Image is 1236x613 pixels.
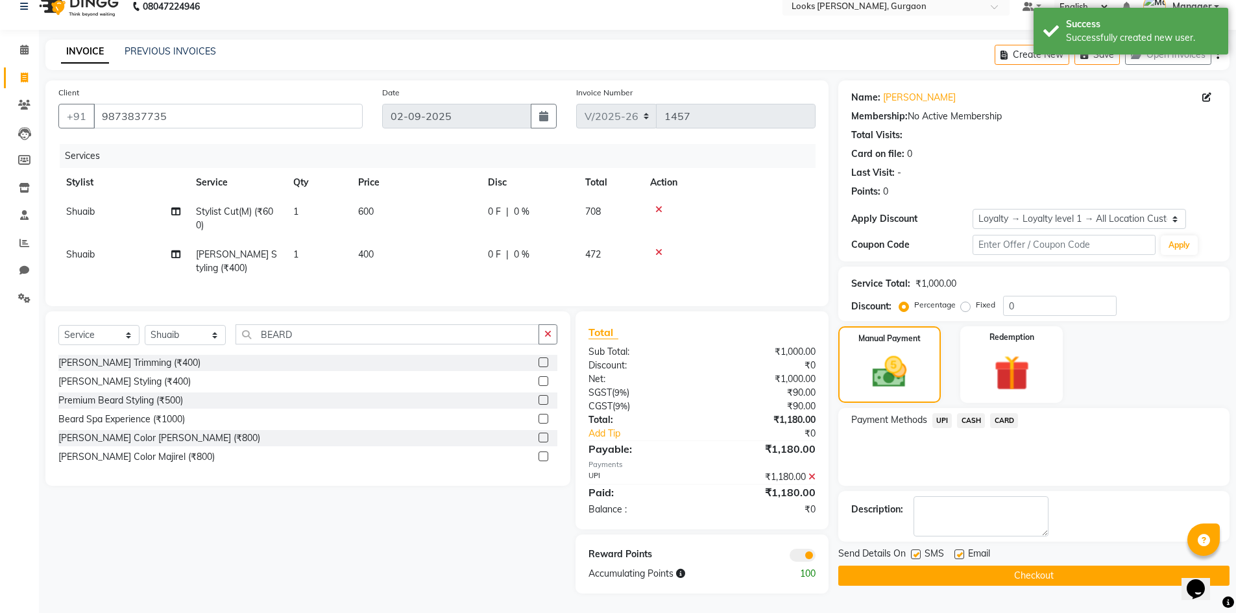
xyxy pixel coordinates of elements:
[973,235,1156,255] input: Enter Offer / Coupon Code
[702,413,825,427] div: ₹1,180.00
[702,386,825,400] div: ₹90.00
[995,45,1069,65] button: Create New
[93,104,363,128] input: Search by Name/Mobile/Email/Code
[60,144,825,168] div: Services
[588,387,612,398] span: SGST
[851,413,927,427] span: Payment Methods
[915,277,956,291] div: ₹1,000.00
[58,87,79,99] label: Client
[577,168,642,197] th: Total
[382,87,400,99] label: Date
[125,45,216,57] a: PREVIOUS INVOICES
[897,166,901,180] div: -
[858,333,921,344] label: Manual Payment
[588,326,618,339] span: Total
[358,206,374,217] span: 600
[579,470,702,484] div: UPI
[851,128,903,142] div: Total Visits:
[579,359,702,372] div: Discount:
[615,401,627,411] span: 9%
[579,372,702,386] div: Net:
[614,387,627,398] span: 9%
[188,168,285,197] th: Service
[702,400,825,413] div: ₹90.00
[579,345,702,359] div: Sub Total:
[851,110,908,123] div: Membership:
[925,547,944,563] span: SMS
[642,168,816,197] th: Action
[488,248,501,261] span: 0 F
[851,300,891,313] div: Discount:
[579,503,702,516] div: Balance :
[506,205,509,219] span: |
[66,206,95,217] span: Shuaib
[1074,45,1120,65] button: Save
[58,104,95,128] button: +91
[989,331,1034,343] label: Redemption
[862,352,917,392] img: _cash.svg
[838,547,906,563] span: Send Details On
[851,185,880,198] div: Points:
[285,168,350,197] th: Qty
[514,205,529,219] span: 0 %
[236,324,539,344] input: Search or Scan
[1066,18,1218,31] div: Success
[957,413,985,428] span: CASH
[58,431,260,445] div: [PERSON_NAME] Color [PERSON_NAME] (₹800)
[851,212,973,226] div: Apply Discount
[851,503,903,516] div: Description:
[66,248,95,260] span: Shuaib
[976,299,995,311] label: Fixed
[350,168,480,197] th: Price
[579,413,702,427] div: Total:
[58,356,200,370] div: [PERSON_NAME] Trimming (₹400)
[851,166,895,180] div: Last Visit:
[1181,561,1223,600] iframe: chat widget
[480,168,577,197] th: Disc
[588,459,815,470] div: Payments
[58,168,188,197] th: Stylist
[851,91,880,104] div: Name:
[983,351,1041,395] img: _gift.svg
[579,441,702,457] div: Payable:
[293,206,298,217] span: 1
[58,450,215,464] div: [PERSON_NAME] Color Majirel (₹800)
[585,206,601,217] span: 708
[702,485,825,500] div: ₹1,180.00
[702,503,825,516] div: ₹0
[914,299,956,311] label: Percentage
[851,110,1217,123] div: No Active Membership
[883,91,956,104] a: [PERSON_NAME]
[506,248,509,261] span: |
[58,413,185,426] div: Beard Spa Experience (₹1000)
[1161,235,1198,255] button: Apply
[358,248,374,260] span: 400
[579,485,702,500] div: Paid:
[579,547,702,562] div: Reward Points
[1125,45,1211,65] button: Open Invoices
[851,238,973,252] div: Coupon Code
[579,427,722,440] a: Add Tip
[851,147,904,161] div: Card on file:
[907,147,912,161] div: 0
[764,567,825,581] div: 100
[702,372,825,386] div: ₹1,000.00
[883,185,888,198] div: 0
[723,427,825,440] div: ₹0
[702,345,825,359] div: ₹1,000.00
[702,359,825,372] div: ₹0
[990,413,1018,428] span: CARD
[579,386,702,400] div: ( )
[932,413,952,428] span: UPI
[61,40,109,64] a: INVOICE
[514,248,529,261] span: 0 %
[585,248,601,260] span: 472
[838,566,1230,586] button: Checkout
[58,375,191,389] div: [PERSON_NAME] Styling (₹400)
[58,394,183,407] div: Premium Beard Styling (₹500)
[851,277,910,291] div: Service Total:
[579,400,702,413] div: ( )
[576,87,633,99] label: Invoice Number
[293,248,298,260] span: 1
[196,206,273,231] span: Stylist Cut(M) (₹600)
